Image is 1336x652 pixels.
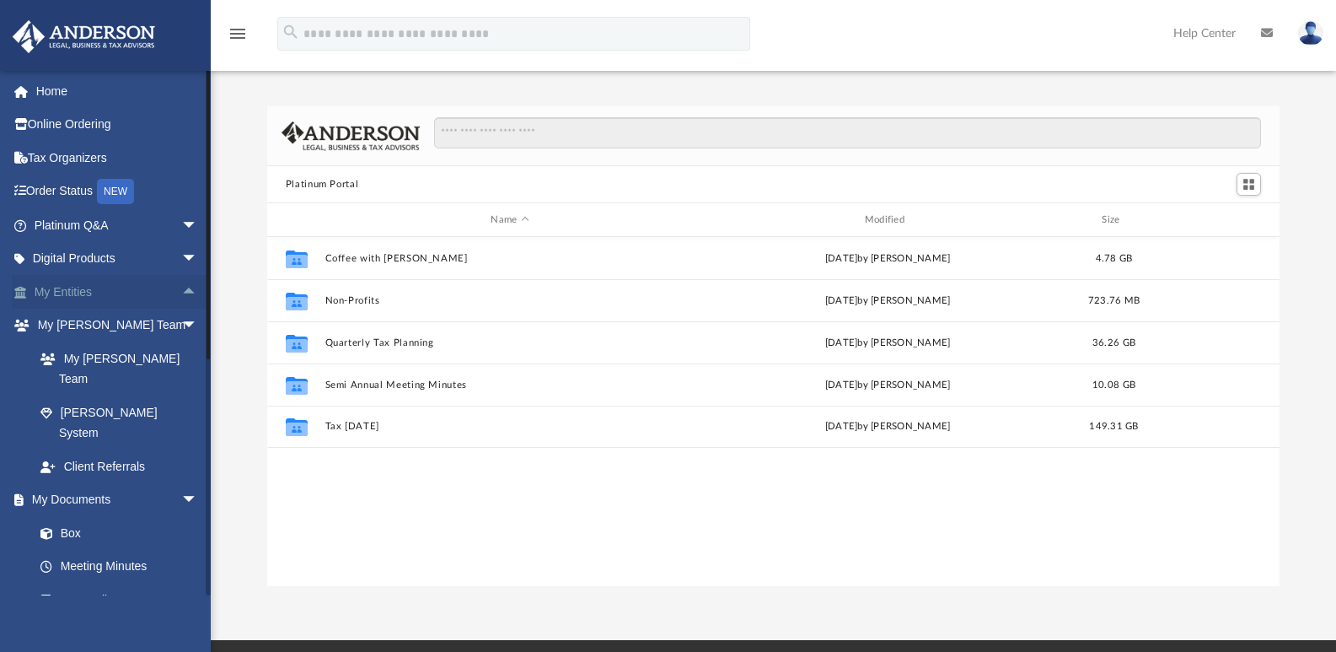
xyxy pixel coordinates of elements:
span: arrow_drop_down [181,242,215,277]
button: Tax [DATE] [325,421,695,432]
span: arrow_drop_down [181,309,215,343]
a: Box [24,516,207,550]
a: My Documentsarrow_drop_down [12,483,215,517]
div: grid [267,237,1280,586]
button: Platinum Portal [286,177,359,192]
span: 10.08 GB [1092,380,1135,390]
button: Semi Annual Meeting Minutes [325,380,695,391]
button: Non-Profits [325,295,695,306]
a: My [PERSON_NAME] Teamarrow_drop_down [12,309,215,342]
button: Switch to Grid View [1237,173,1262,197]
div: [DATE] by [PERSON_NAME] [702,378,1072,393]
div: [DATE] by [PERSON_NAME] [702,294,1072,309]
span: arrow_drop_down [181,483,215,518]
div: [DATE] by [PERSON_NAME] [702,251,1072,267]
i: search [282,23,300,41]
button: Coffee with [PERSON_NAME] [325,253,695,264]
span: [DATE] [824,422,857,431]
a: My [PERSON_NAME] Team [24,342,207,396]
span: 723.76 MB [1088,296,1140,305]
div: [DATE] by [PERSON_NAME] [702,336,1072,351]
span: 4.78 GB [1095,254,1132,263]
button: Quarterly Tax Planning [325,337,695,348]
div: NEW [97,179,134,204]
a: Tax Organizers [12,141,223,175]
div: Modified [702,213,1073,228]
a: My Entitiesarrow_drop_up [12,275,223,309]
img: User Pic [1298,21,1323,46]
div: Name [324,213,695,228]
a: Meeting Minutes [24,550,215,584]
a: Home [12,74,223,108]
a: Order StatusNEW [12,175,223,209]
span: arrow_drop_up [181,275,215,310]
a: Online Ordering [12,108,223,142]
i: menu [228,24,248,44]
a: Platinum Q&Aarrow_drop_down [12,208,223,242]
a: Digital Productsarrow_drop_down [12,242,223,276]
div: by [PERSON_NAME] [702,419,1072,434]
div: id [1155,213,1273,228]
span: 36.26 GB [1092,338,1135,348]
span: arrow_drop_down [181,208,215,243]
a: Client Referrals [24,450,215,483]
div: Size [1080,213,1147,228]
a: menu [228,32,248,44]
div: id [275,213,317,228]
input: Search files and folders [434,117,1261,149]
img: Anderson Advisors Platinum Portal [8,20,160,53]
a: Forms Library [24,583,207,617]
span: 149.31 GB [1089,422,1138,431]
a: [PERSON_NAME] System [24,396,215,450]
